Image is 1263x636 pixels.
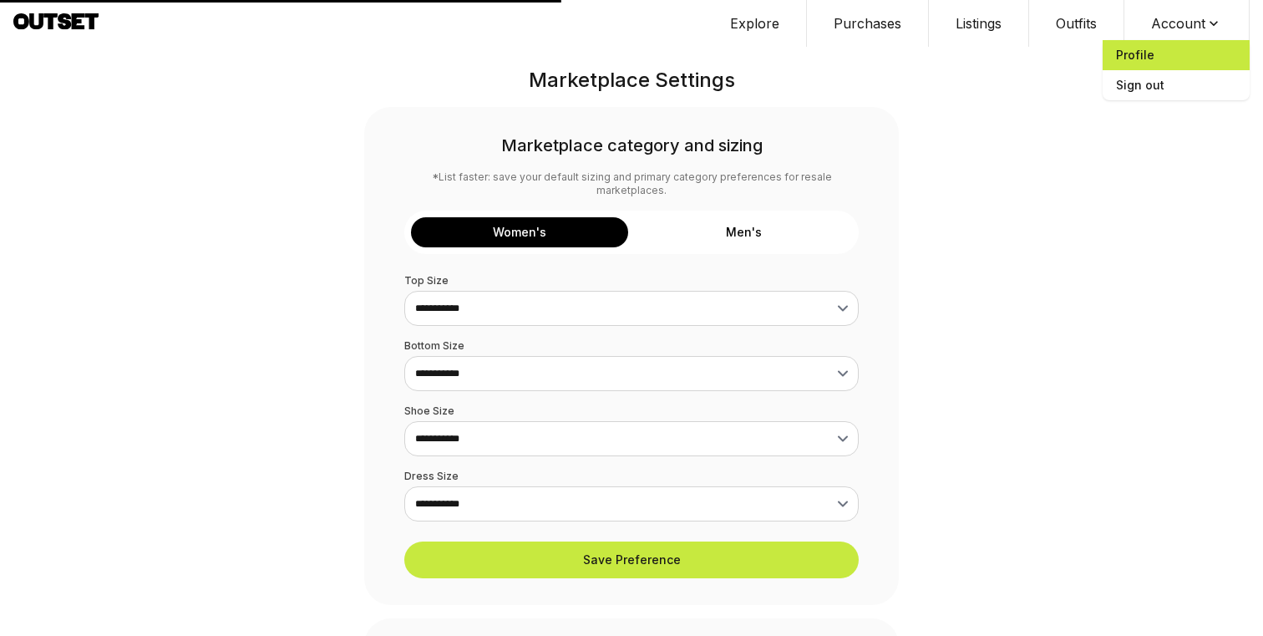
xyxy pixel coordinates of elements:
[404,542,859,578] button: Save Preference
[404,404,859,418] label: Shoe Size
[404,134,859,157] h3: Marketplace category and sizing
[411,217,628,247] button: Women's
[1103,70,1250,100] span: Sign out
[635,217,852,247] button: Men's
[404,170,859,197] div: *List faster: save your default sizing and primary category preferences for resale marketplaces.
[404,274,859,287] label: Top Size
[404,470,859,483] label: Dress Size
[364,67,899,94] h1: Marketplace Settings
[404,339,859,353] label: Bottom Size
[1103,40,1250,70] a: Profile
